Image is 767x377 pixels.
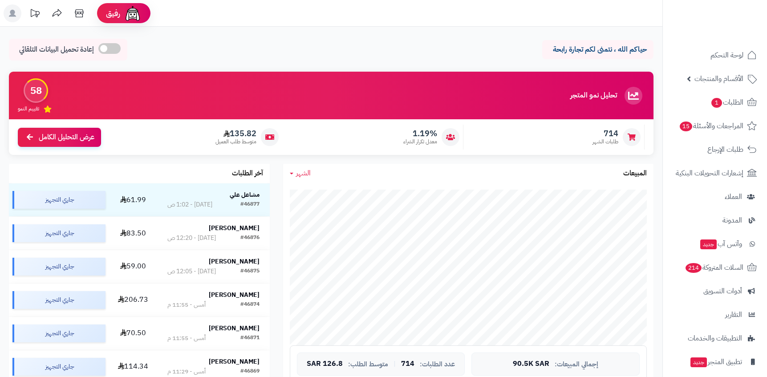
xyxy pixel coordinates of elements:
span: رفيق [106,8,120,19]
a: التقارير [668,304,762,325]
strong: مشاعل علي [230,190,260,199]
a: أدوات التسويق [668,280,762,302]
strong: [PERSON_NAME] [209,324,260,333]
a: طلبات الإرجاع [668,139,762,160]
span: 214 [686,263,702,273]
a: لوحة التحكم [668,45,762,66]
span: إجمالي المبيعات: [555,361,598,368]
div: #46876 [240,234,260,243]
a: وآتس آبجديد [668,233,762,255]
a: الطلبات1 [668,92,762,113]
span: 1 [711,98,722,108]
div: جاري التجهيز [12,258,106,276]
div: #46875 [240,267,260,276]
span: السلات المتروكة [685,261,743,274]
div: #46871 [240,334,260,343]
span: لوحة التحكم [710,49,743,61]
span: الشهر [296,168,311,178]
td: 59.00 [109,250,157,283]
span: تقييم النمو [18,105,39,113]
span: 714 [401,360,414,368]
span: عدد الطلبات: [420,361,455,368]
span: المراجعات والأسئلة [679,120,743,132]
div: [DATE] - 1:02 ص [167,200,212,209]
span: متوسط الطلب: [348,361,388,368]
span: الطلبات [710,96,743,109]
td: 61.99 [109,183,157,216]
div: [DATE] - 12:20 ص [167,234,216,243]
div: #46877 [240,200,260,209]
span: الأقسام والمنتجات [694,73,743,85]
a: التطبيقات والخدمات [668,328,762,349]
span: متوسط طلب العميل [215,138,256,146]
strong: [PERSON_NAME] [209,223,260,233]
h3: المبيعات [623,170,647,178]
span: إعادة تحميل البيانات التلقائي [19,45,94,55]
h3: آخر الطلبات [232,170,263,178]
span: عرض التحليل الكامل [39,132,94,142]
span: جديد [700,239,717,249]
h3: تحليل نمو المتجر [570,92,617,100]
span: 15 [680,122,692,131]
span: طلبات الشهر [592,138,618,146]
span: تطبيق المتجر [690,356,742,368]
div: جاري التجهيز [12,191,106,209]
div: #46869 [240,367,260,376]
a: المدونة [668,210,762,231]
span: التقارير [725,308,742,321]
strong: [PERSON_NAME] [209,257,260,266]
div: جاري التجهيز [12,291,106,309]
span: المدونة [722,214,742,227]
div: أمس - 11:55 م [167,334,206,343]
span: 126.8 SAR [307,360,343,368]
span: معدل تكرار الشراء [403,138,437,146]
a: تطبيق المتجرجديد [668,351,762,373]
div: أمس - 11:29 م [167,367,206,376]
span: | [394,361,396,367]
div: جاري التجهيز [12,324,106,342]
div: أمس - 11:55 م [167,300,206,309]
strong: [PERSON_NAME] [209,357,260,366]
a: العملاء [668,186,762,207]
span: 135.82 [215,129,256,138]
a: تحديثات المنصة [24,4,46,24]
strong: [PERSON_NAME] [209,290,260,300]
span: طلبات الإرجاع [707,143,743,156]
span: العملاء [725,191,742,203]
img: ai-face.png [124,4,142,22]
span: 714 [592,129,618,138]
span: وآتس آب [699,238,742,250]
span: جديد [690,357,707,367]
span: 90.5K SAR [513,360,549,368]
div: [DATE] - 12:05 ص [167,267,216,276]
span: إشعارات التحويلات البنكية [676,167,743,179]
span: التطبيقات والخدمات [688,332,742,345]
span: 1.19% [403,129,437,138]
div: #46874 [240,300,260,309]
a: إشعارات التحويلات البنكية [668,162,762,184]
a: المراجعات والأسئلة15 [668,115,762,137]
p: حياكم الله ، نتمنى لكم تجارة رابحة [549,45,647,55]
div: جاري التجهيز [12,358,106,376]
span: أدوات التسويق [703,285,742,297]
td: 83.50 [109,217,157,250]
div: جاري التجهيز [12,224,106,242]
td: 206.73 [109,284,157,316]
a: عرض التحليل الكامل [18,128,101,147]
td: 70.50 [109,317,157,350]
a: السلات المتروكة214 [668,257,762,278]
a: الشهر [290,168,311,178]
